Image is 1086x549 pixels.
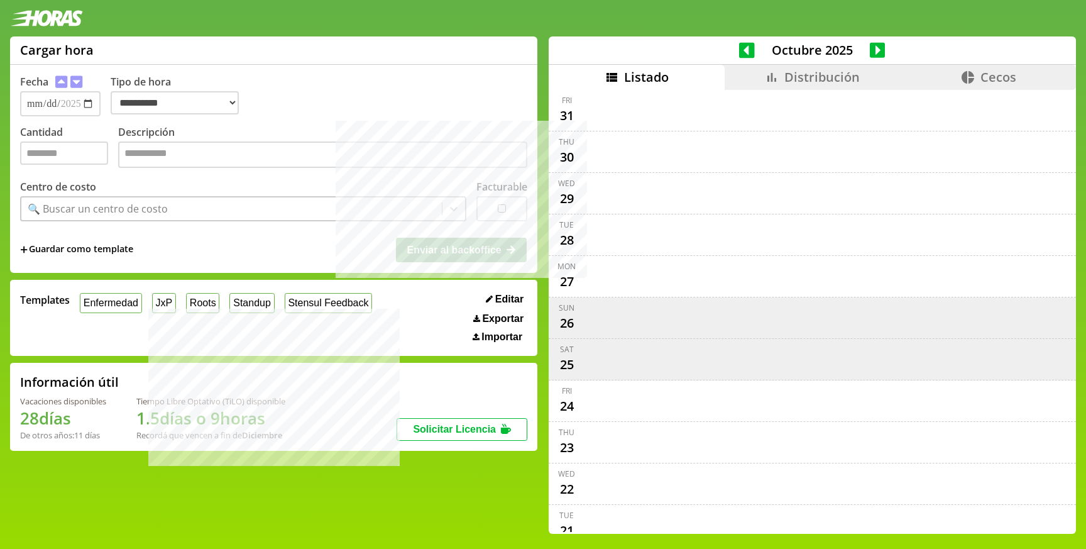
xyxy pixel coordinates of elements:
h1: 1.5 días o 9 horas [136,407,285,430]
button: Enfermedad [80,293,142,313]
label: Cantidad [20,125,118,171]
div: 🔍 Buscar un centro de costo [28,202,168,216]
select: Tipo de hora [111,91,239,114]
span: Cecos [980,69,1016,86]
label: Centro de costo [20,180,96,194]
div: Sat [560,344,574,355]
h1: 28 días [20,407,106,430]
div: Mon [557,261,576,272]
div: 30 [557,147,577,167]
span: Distribución [784,69,860,86]
div: De otros años: 11 días [20,430,106,441]
div: 29 [557,189,577,209]
div: Tiempo Libre Optativo (TiLO) disponible [136,396,285,407]
button: Editar [482,293,527,306]
button: Exportar [469,313,527,325]
label: Fecha [20,75,48,89]
div: Thu [559,136,574,147]
span: Importar [481,331,522,343]
div: Recordá que vencen a fin de [136,430,285,441]
div: scrollable content [549,90,1076,532]
div: Sun [559,302,574,313]
textarea: Descripción [118,141,527,168]
div: Tue [559,510,574,521]
button: Solicitar Licencia [397,418,527,441]
h1: Cargar hora [20,42,94,58]
span: Editar [495,294,524,305]
span: Templates [20,293,70,307]
div: 23 [557,438,577,458]
div: 27 [557,272,577,292]
div: Tue [559,219,574,230]
div: Fri [562,95,572,106]
label: Tipo de hora [111,75,249,116]
div: Wed [558,469,575,479]
label: Descripción [118,125,527,171]
img: logotipo [10,10,83,26]
div: 25 [557,355,577,375]
div: Vacaciones disponibles [20,396,106,407]
button: Roots [186,293,219,313]
div: Wed [558,178,575,189]
input: Cantidad [20,141,108,165]
span: Listado [624,69,669,86]
span: +Guardar como template [20,243,133,257]
button: JxP [152,293,176,313]
div: 26 [557,313,577,333]
div: 24 [557,396,577,416]
div: Thu [559,427,574,438]
div: 28 [557,230,577,250]
span: Exportar [482,313,524,324]
label: Facturable [476,180,527,194]
span: Octubre 2025 [755,42,870,58]
div: 21 [557,521,577,541]
button: Stensul Feedback [285,293,373,313]
span: + [20,243,28,257]
div: 22 [557,479,577,499]
b: Diciembre [242,430,282,441]
span: Solicitar Licencia [413,424,496,435]
div: Fri [562,385,572,396]
div: 31 [557,106,577,126]
button: Standup [229,293,274,313]
h2: Información útil [20,374,119,391]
